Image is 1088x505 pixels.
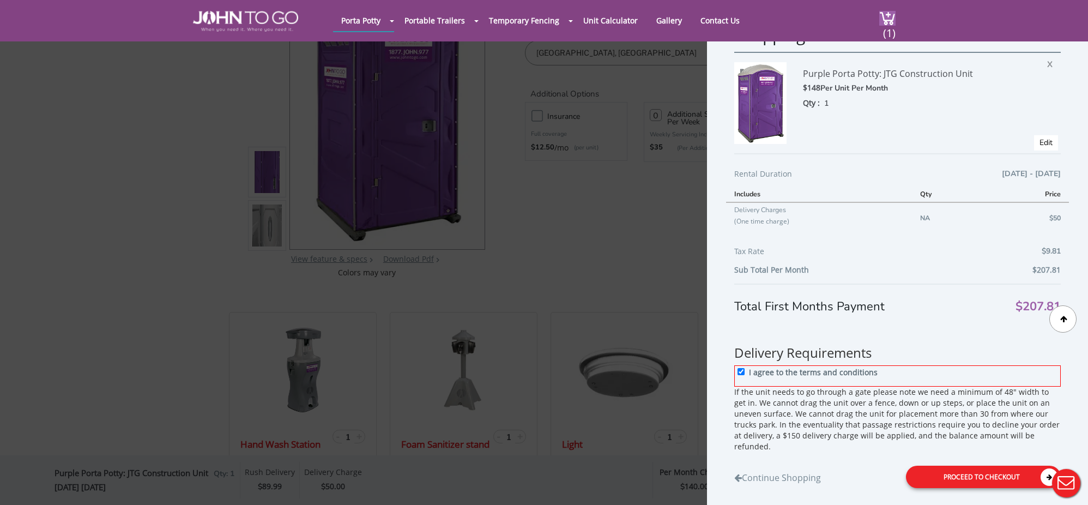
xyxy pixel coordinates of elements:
[986,202,1069,233] td: $50
[912,202,986,233] td: NA
[575,10,646,31] a: Unit Calculator
[692,10,748,31] a: Contact Us
[986,186,1069,202] th: Price
[481,10,567,31] a: Temporary Fencing
[734,284,1061,315] div: Total First Months Payment
[1042,245,1061,258] span: $9.81
[803,82,1021,94] div: $148
[648,10,690,31] a: Gallery
[1032,264,1061,275] b: $207.81
[1002,167,1061,181] span: [DATE] - [DATE]
[734,387,1061,452] p: If the unit needs to go through a gate please note we need a minimum of 48" width to get in. We c...
[1016,301,1061,312] span: $207.81
[734,326,1061,360] h3: Delivery Requirements
[820,83,888,93] span: Per Unit Per Month
[879,11,896,26] img: cart a
[1047,56,1058,70] span: X
[749,367,878,378] p: I agree to the terms and conditions
[193,11,298,32] img: JOHN to go
[824,98,829,109] span: 1
[726,202,911,233] td: Delivery Charges
[726,186,911,202] th: Includes
[734,466,821,484] a: Continue Shopping
[396,10,473,31] a: Portable Trailers
[734,167,1061,186] div: Rental Duration
[803,97,1021,109] div: Qty :
[734,264,809,275] b: Sub Total Per Month
[734,215,903,227] p: (One time charge)
[1039,137,1053,148] a: Edit
[883,17,896,40] span: (1)
[734,245,1061,263] div: Tax Rate
[333,10,389,31] a: Porta Potty
[906,466,1061,488] a: Proceed to Checkout
[803,62,1021,82] div: Purple Porta Potty: JTG Construction Unit
[912,186,986,202] th: Qty
[1044,461,1088,505] button: Live Chat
